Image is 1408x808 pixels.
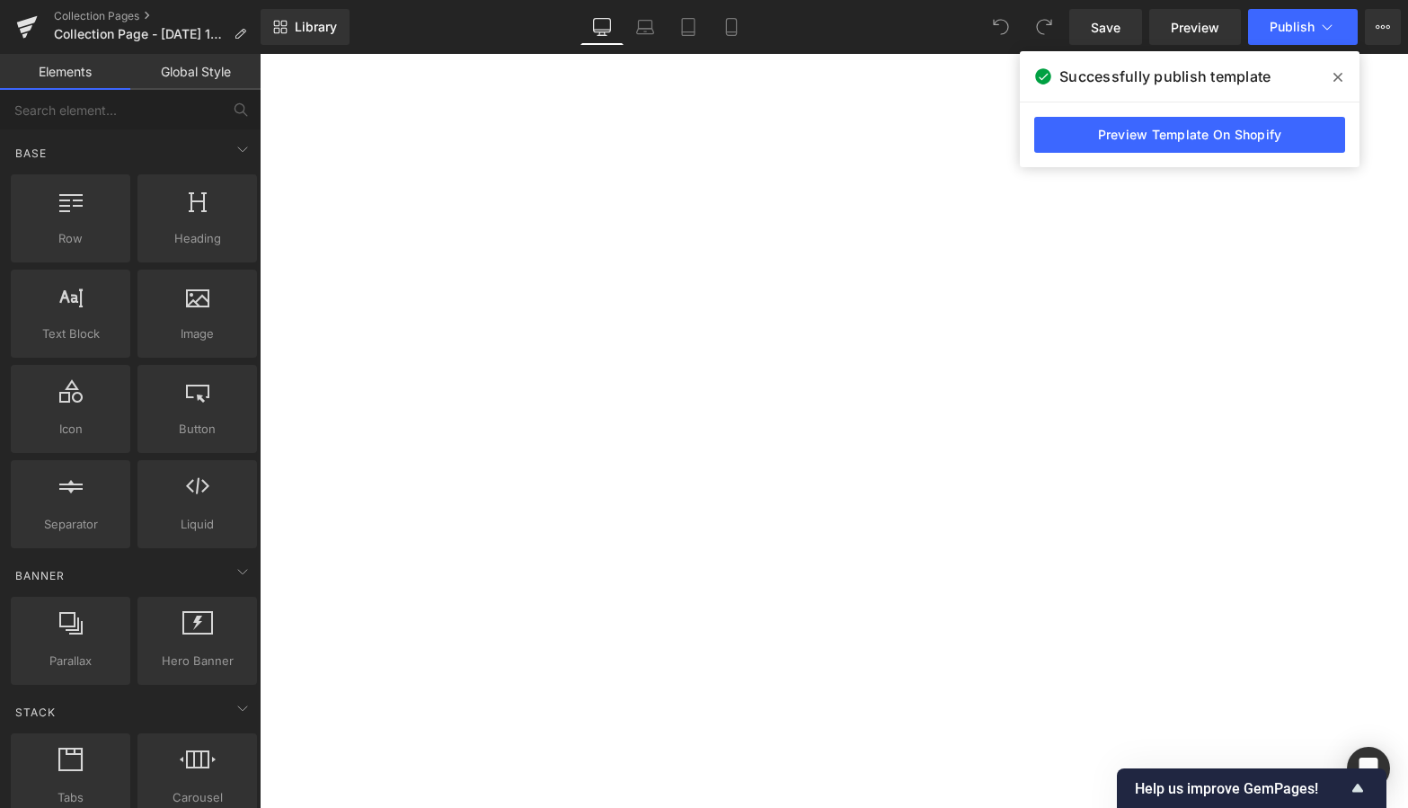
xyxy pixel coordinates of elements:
[624,9,667,45] a: Laptop
[1135,777,1368,799] button: Show survey - Help us improve GemPages!
[16,788,125,807] span: Tabs
[1059,66,1271,87] span: Successfully publish template
[1365,9,1401,45] button: More
[983,9,1019,45] button: Undo
[143,420,252,439] span: Button
[1248,9,1358,45] button: Publish
[1091,18,1120,37] span: Save
[1270,20,1315,34] span: Publish
[13,704,58,721] span: Stack
[16,652,125,670] span: Parallax
[130,54,261,90] a: Global Style
[1026,9,1062,45] button: Redo
[295,19,337,35] span: Library
[16,229,125,248] span: Row
[16,324,125,343] span: Text Block
[13,145,49,162] span: Base
[1149,9,1241,45] a: Preview
[143,652,252,670] span: Hero Banner
[54,9,261,23] a: Collection Pages
[1135,780,1347,797] span: Help us improve GemPages!
[143,515,252,534] span: Liquid
[143,324,252,343] span: Image
[580,9,624,45] a: Desktop
[1034,117,1345,153] a: Preview Template On Shopify
[16,420,125,439] span: Icon
[16,515,125,534] span: Separator
[667,9,710,45] a: Tablet
[1171,18,1219,37] span: Preview
[143,229,252,248] span: Heading
[1347,747,1390,790] div: Open Intercom Messenger
[13,567,66,584] span: Banner
[261,9,350,45] a: New Library
[54,27,226,41] span: Collection Page - [DATE] 18:29:35
[710,9,753,45] a: Mobile
[143,788,252,807] span: Carousel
